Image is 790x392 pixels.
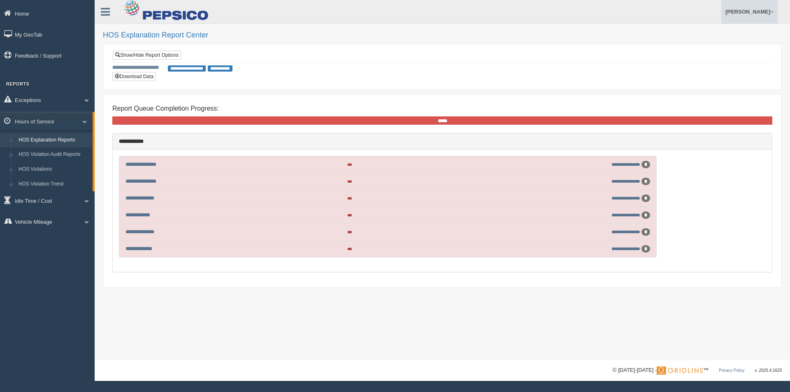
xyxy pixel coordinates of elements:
img: Gridline [657,366,703,375]
a: HOS Explanation Reports [15,133,93,148]
h4: Report Queue Completion Progress: [112,105,772,112]
a: HOS Violation Audit Reports [15,147,93,162]
a: HOS Violations [15,162,93,177]
button: Download Data [112,72,156,81]
a: Show/Hide Report Options [113,51,181,60]
h2: HOS Explanation Report Center [103,31,782,39]
a: HOS Violation Trend [15,177,93,192]
span: v. 2025.4.1625 [755,368,782,373]
a: Privacy Policy [719,368,744,373]
div: © [DATE]-[DATE] - ™ [613,366,782,375]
